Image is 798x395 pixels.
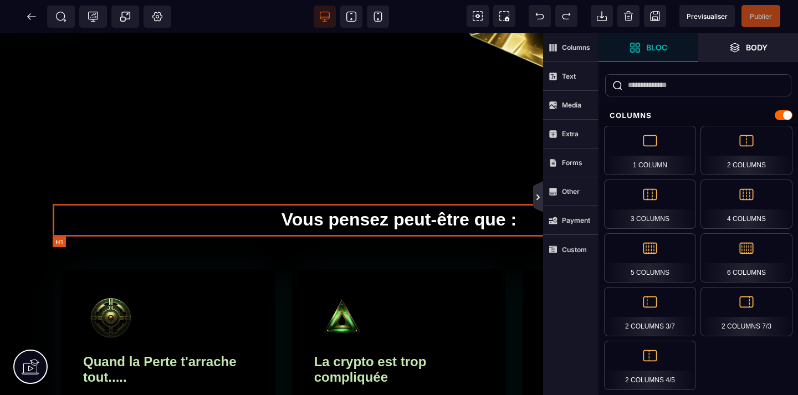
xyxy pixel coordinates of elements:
div: 2 Columns [700,126,792,175]
strong: Forms [562,158,582,167]
span: Setting Body [152,11,163,22]
span: Preview [679,5,735,27]
strong: Payment [562,216,590,224]
strong: Extra [562,130,579,138]
div: 2 Columns 3/7 [604,287,696,336]
strong: Custom [562,245,587,254]
strong: Media [562,101,581,109]
div: 4 Columns [700,179,792,229]
span: Open Blocks [598,33,698,62]
div: 2 Columns 4/5 [604,341,696,390]
strong: Body [746,43,768,52]
span: Publier [750,12,772,20]
img: 486399a263e1367ccc60696344b5bafd_zeickn_icon_3d_futuristic_ultra_hd_gold_little_green_neon_trian_... [314,258,370,313]
span: Popup [120,11,131,22]
h1: Vous pensez peut-être que : [53,171,745,202]
div: 6 Columns [700,233,792,283]
span: View components [467,5,489,27]
span: Tracking [88,11,99,22]
div: 2 Columns 7/3 [700,287,792,336]
div: Columns [598,105,798,126]
span: SEO [55,11,66,22]
strong: Columns [562,43,590,52]
h2: La crypto est trop compliquée [545,315,715,357]
span: Previsualiser [687,12,728,20]
div: 5 Columns [604,233,696,283]
strong: Other [562,187,580,196]
span: Screenshot [493,5,515,27]
strong: Bloc [646,43,667,52]
h2: La crypto est trop compliquée [314,315,484,357]
div: 3 Columns [604,179,696,229]
span: Open Layer Manager [698,33,798,62]
strong: Text [562,72,576,80]
img: d23affd2cb5bfabef80de11456eca7c0_zeickn_icon_3d_futuristic_ultra_hd_gold_little_green_neon_4eb605... [545,258,600,313]
div: 1 Column [604,126,696,175]
img: 440b4c3f75b3f645cd210b6e56057645_zeickn_icon_3d_futuristic_ultra_hd_gold_little_green_neon_01a719... [83,258,139,313]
